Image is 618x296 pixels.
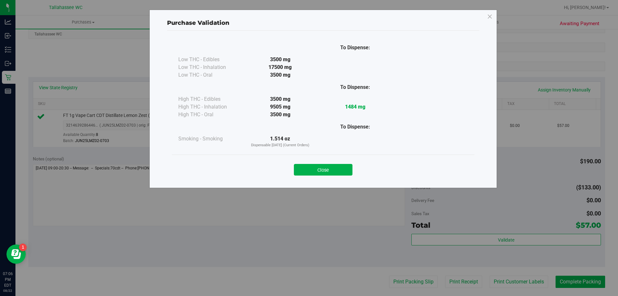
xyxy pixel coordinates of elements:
div: 3500 mg [243,95,318,103]
span: Purchase Validation [167,19,229,26]
div: High THC - Inhalation [178,103,243,111]
iframe: Resource center [6,244,26,264]
div: To Dispense: [318,83,393,91]
div: Smoking - Smoking [178,135,243,143]
div: To Dispense: [318,44,393,52]
div: High THC - Oral [178,111,243,119]
button: Close [294,164,352,176]
iframe: Resource center unread badge [19,243,27,251]
div: 3500 mg [243,56,318,63]
div: To Dispense: [318,123,393,131]
div: 3500 mg [243,111,318,119]
div: Low THC - Oral [178,71,243,79]
div: 1.514 oz [243,135,318,148]
div: High THC - Edibles [178,95,243,103]
div: Low THC - Inhalation [178,63,243,71]
div: 3500 mg [243,71,318,79]
div: 17500 mg [243,63,318,71]
div: 9505 mg [243,103,318,111]
strong: 1484 mg [345,104,365,110]
p: Dispensable [DATE] (Current Orders) [243,143,318,148]
div: Low THC - Edibles [178,56,243,63]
